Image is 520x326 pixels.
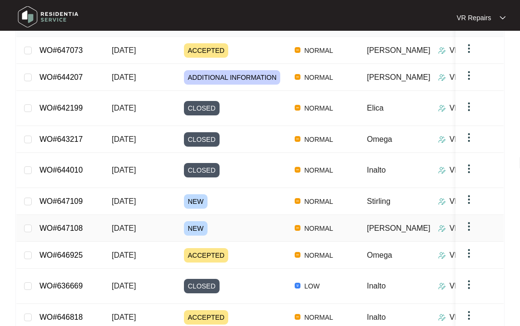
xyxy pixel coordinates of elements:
img: residentia service logo [14,2,82,31]
span: NORMAL [300,72,337,83]
span: CLOSED [184,279,220,293]
span: NORMAL [300,223,337,234]
a: WO#646818 [39,313,83,321]
span: Inalto [367,313,386,321]
img: Vercel Logo [295,47,300,53]
span: [PERSON_NAME] [367,73,430,81]
span: NORMAL [300,164,337,176]
span: [DATE] [112,197,136,205]
a: WO#647109 [39,197,83,205]
span: [DATE] [112,313,136,321]
img: dropdown arrow [500,15,506,20]
img: Assigner Icon [438,313,446,321]
p: VR Repairs [450,164,489,176]
span: [PERSON_NAME] [367,46,430,54]
a: WO#647108 [39,224,83,232]
span: [DATE] [112,46,136,54]
p: VR Repairs [450,72,489,83]
p: VR Repairs [450,280,489,292]
a: WO#636669 [39,282,83,290]
img: Assigner Icon [438,136,446,143]
span: NORMAL [300,134,337,145]
span: [DATE] [112,73,136,81]
span: NEW [184,221,208,236]
span: Inalto [367,282,386,290]
a: WO#644010 [39,166,83,174]
p: VR Repairs [450,250,489,261]
span: ACCEPTED [184,248,228,263]
span: Omega [367,135,392,143]
span: CLOSED [184,101,220,115]
a: WO#646925 [39,251,83,259]
img: Vercel Logo [295,225,300,231]
span: Omega [367,251,392,259]
img: Vercel Logo [295,74,300,80]
span: NORMAL [300,312,337,323]
span: NORMAL [300,196,337,207]
img: Assigner Icon [438,166,446,174]
span: CLOSED [184,132,220,147]
span: [DATE] [112,224,136,232]
p: VR Repairs [450,312,489,323]
a: WO#643217 [39,135,83,143]
img: dropdown arrow [463,310,475,321]
span: [DATE] [112,251,136,259]
a: WO#642199 [39,104,83,112]
img: Assigner Icon [438,225,446,232]
span: NORMAL [300,102,337,114]
img: dropdown arrow [463,132,475,143]
p: VR Repairs [456,13,491,23]
img: Vercel Logo [295,252,300,258]
span: [DATE] [112,282,136,290]
span: LOW [300,280,324,292]
img: Assigner Icon [438,198,446,205]
img: dropdown arrow [463,101,475,113]
span: [DATE] [112,135,136,143]
span: [DATE] [112,166,136,174]
span: CLOSED [184,163,220,177]
span: NORMAL [300,45,337,56]
img: dropdown arrow [463,70,475,81]
img: dropdown arrow [463,221,475,232]
a: WO#647073 [39,46,83,54]
img: Vercel Logo [295,136,300,142]
img: dropdown arrow [463,279,475,290]
span: ADDITIONAL INFORMATION [184,70,280,85]
img: Vercel Logo [295,283,300,288]
span: [PERSON_NAME] [367,224,430,232]
img: dropdown arrow [463,163,475,175]
p: VR Repairs [450,134,489,145]
img: Assigner Icon [438,47,446,54]
a: WO#644207 [39,73,83,81]
span: Inalto [367,166,386,174]
img: dropdown arrow [463,248,475,259]
span: ACCEPTED [184,310,228,325]
span: Stirling [367,197,390,205]
img: Assigner Icon [438,74,446,81]
img: Vercel Logo [295,198,300,204]
img: Assigner Icon [438,282,446,290]
p: VR Repairs [450,196,489,207]
img: Assigner Icon [438,251,446,259]
img: dropdown arrow [463,194,475,205]
img: Assigner Icon [438,104,446,112]
span: Elica [367,104,384,112]
img: Vercel Logo [295,105,300,111]
img: dropdown arrow [463,43,475,54]
img: Vercel Logo [295,167,300,173]
p: VR Repairs [450,45,489,56]
p: VR Repairs [450,102,489,114]
p: VR Repairs [450,223,489,234]
span: NEW [184,194,208,209]
span: [DATE] [112,104,136,112]
span: NORMAL [300,250,337,261]
span: ACCEPTED [184,43,228,58]
img: Vercel Logo [295,314,300,320]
